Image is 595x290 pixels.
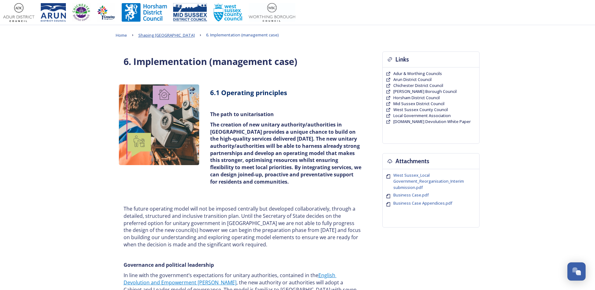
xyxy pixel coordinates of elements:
span: Business Case Appendices.pdf [393,200,452,206]
strong: Governance and political leadership [124,261,214,268]
a: West Sussex County Council [393,107,448,113]
span: West Sussex_Local Government_Reorganisation_Interim submission.pdf [393,172,464,190]
a: Home [116,31,127,39]
a: Chichester District Council [393,83,443,89]
a: Adur & Worthing Councils [393,71,442,77]
h3: Attachments [396,157,429,166]
img: Adur%20logo%20%281%29.jpeg [3,3,35,22]
strong: 6. Implementation (management case) [124,55,297,67]
span: Mid Sussex District Council [393,101,444,106]
img: CDC%20Logo%20-%20you%20may%20have%20a%20better%20version.jpg [72,3,90,22]
img: WSCCPos-Spot-25mm.jpg [213,3,243,22]
a: English Devolution and Empowerment [PERSON_NAME] [124,272,337,286]
button: Open Chat [567,262,586,281]
a: [PERSON_NAME] Borough Council [393,89,457,94]
img: Horsham%20DC%20Logo.jpg [122,3,167,22]
a: Local Government Association [393,113,451,119]
img: Crawley%20BC%20logo.jpg [97,3,115,22]
span: West Sussex County Council [393,107,448,112]
a: Arun District Council [393,77,432,83]
span: Business Case.pdf [393,192,429,198]
strong: The creation of new unitary authority/authorities in [GEOGRAPHIC_DATA] provides a unique chance t... [210,121,363,185]
h3: Links [396,55,409,64]
span: Home [116,32,127,38]
strong: The path to unitarisation [210,111,274,118]
img: Arun%20District%20Council%20logo%20blue%20CMYK.jpg [41,3,66,22]
span: Shaping [GEOGRAPHIC_DATA] [138,32,195,38]
span: Horsham District Council [393,95,440,100]
p: The future operating model will not be imposed centrally but developed collaboratively, through a... [124,205,362,248]
a: Horsham District Council [393,95,440,101]
a: Mid Sussex District Council [393,101,444,107]
strong: 6.1 Operating principles [210,88,287,97]
a: Shaping [GEOGRAPHIC_DATA] [138,31,195,39]
a: [DOMAIN_NAME] Devolution White Paper [393,119,471,125]
img: Worthing_Adur%20%281%29.jpg [249,3,295,22]
img: 150ppimsdc%20logo%20blue.png [173,3,207,22]
span: 6. Implementation (management case) [206,32,279,38]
